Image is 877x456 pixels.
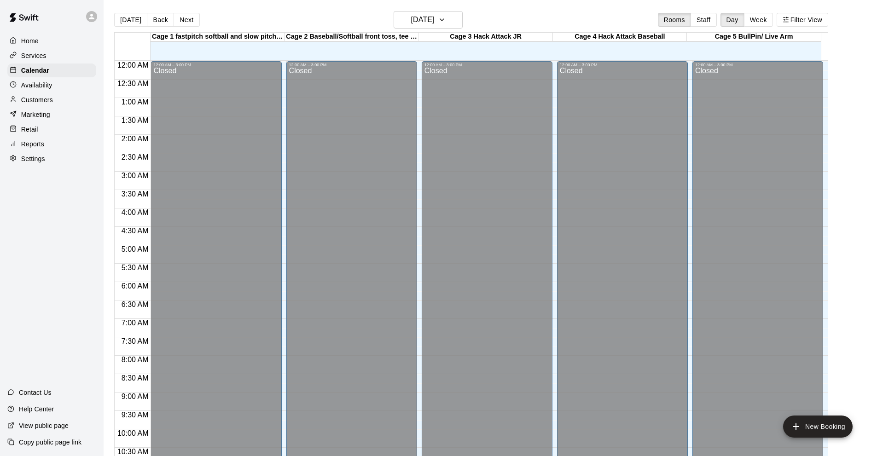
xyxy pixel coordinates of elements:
[119,135,151,143] span: 2:00 AM
[119,356,151,364] span: 8:00 AM
[21,36,39,46] p: Home
[119,208,151,216] span: 4:00 AM
[19,438,81,447] p: Copy public page link
[119,393,151,400] span: 9:00 AM
[119,190,151,198] span: 3:30 AM
[21,66,49,75] p: Calendar
[7,93,96,107] a: Customers
[115,429,151,437] span: 10:00 AM
[7,78,96,92] a: Availability
[285,33,418,41] div: Cage 2 Baseball/Softball front toss, tee work , No Machine
[119,337,151,345] span: 7:30 AM
[119,264,151,271] span: 5:30 AM
[21,110,50,119] p: Marketing
[19,421,69,430] p: View public page
[153,63,279,67] div: 12:00 AM – 3:00 PM
[744,13,773,27] button: Week
[21,139,44,149] p: Reports
[411,13,435,26] h6: [DATE]
[783,416,853,438] button: add
[115,80,151,87] span: 12:30 AM
[21,154,45,163] p: Settings
[658,13,691,27] button: Rooms
[553,33,687,41] div: Cage 4 Hack Attack Baseball
[151,33,285,41] div: Cage 1 fastpitch softball and slow pitch softball
[687,33,821,41] div: Cage 5 BullPin/ Live Arm
[7,152,96,166] a: Settings
[174,13,199,27] button: Next
[19,388,52,397] p: Contact Us
[147,13,174,27] button: Back
[424,63,550,67] div: 12:00 AM – 3:00 PM
[7,137,96,151] a: Reports
[19,404,54,414] p: Help Center
[7,122,96,136] a: Retail
[119,116,151,124] span: 1:30 AM
[21,81,52,90] p: Availability
[21,95,53,104] p: Customers
[560,63,685,67] div: 12:00 AM – 3:00 PM
[777,13,828,27] button: Filter View
[7,63,96,77] a: Calendar
[21,125,38,134] p: Retail
[119,172,151,179] span: 3:00 AM
[119,153,151,161] span: 2:30 AM
[720,13,744,27] button: Day
[7,34,96,48] a: Home
[119,227,151,235] span: 4:30 AM
[119,374,151,382] span: 8:30 AM
[119,411,151,419] span: 9:30 AM
[7,108,96,121] a: Marketing
[695,63,820,67] div: 12:00 AM – 3:00 PM
[115,448,151,456] span: 10:30 AM
[691,13,717,27] button: Staff
[119,300,151,308] span: 6:30 AM
[119,319,151,327] span: 7:00 AM
[394,11,463,29] button: [DATE]
[114,13,147,27] button: [DATE]
[418,33,552,41] div: Cage 3 Hack Attack JR
[115,61,151,69] span: 12:00 AM
[119,282,151,290] span: 6:00 AM
[119,98,151,106] span: 1:00 AM
[21,51,46,60] p: Services
[289,63,414,67] div: 12:00 AM – 3:00 PM
[7,49,96,63] a: Services
[119,245,151,253] span: 5:00 AM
